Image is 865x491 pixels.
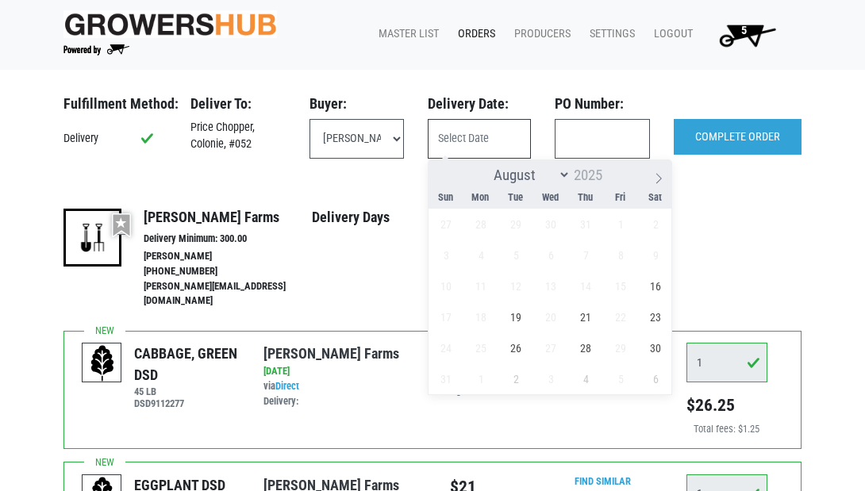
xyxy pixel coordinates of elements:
h4: Delivery Days [312,209,441,226]
span: August 31, 2025 [431,363,462,394]
div: Price Chopper, Colonie, #052 [179,119,298,153]
li: [PHONE_NUMBER] [144,264,311,279]
input: COMPLETE ORDER [674,119,802,155]
h6: 45 LB [134,386,239,397]
span: Mon [463,193,498,203]
div: [DATE] [263,364,421,379]
span: August 3, 2025 [431,240,462,270]
span: September 3, 2025 [536,363,567,394]
span: August 6, 2025 [536,240,567,270]
h3: Buyer: [309,95,405,113]
a: Producers [502,19,577,49]
li: [PERSON_NAME] [144,249,311,264]
span: August 8, 2025 [605,240,636,270]
span: August 16, 2025 [640,270,671,301]
span: August 13, 2025 [536,270,567,301]
span: August 20, 2025 [536,301,567,332]
span: August 24, 2025 [431,332,462,363]
span: August 14, 2025 [571,270,602,301]
li: Delivery Minimum: 300.00 [144,232,311,247]
span: August 28, 2025 [571,332,602,363]
span: August 29, 2025 [605,332,636,363]
span: September 5, 2025 [605,363,636,394]
a: Logout [641,19,699,49]
h6: DSD9112277 [134,397,239,409]
span: August 7, 2025 [571,240,602,270]
span: August 21, 2025 [571,301,602,332]
li: [PERSON_NAME][EMAIL_ADDRESS][DOMAIN_NAME] [144,279,311,309]
span: August 15, 2025 [605,270,636,301]
a: Settings [577,19,641,49]
span: August 1, 2025 [605,209,636,240]
div: Delivery: [263,394,421,409]
span: Sun [428,193,463,203]
span: August 27, 2025 [536,332,567,363]
span: August 19, 2025 [501,301,532,332]
span: September 4, 2025 [571,363,602,394]
a: 5 [699,19,789,51]
span: August 25, 2025 [466,332,497,363]
h3: Delivery Date: [428,95,531,113]
span: Fri [602,193,637,203]
img: Powered by Big Wheelbarrow [63,44,129,56]
span: Wed [532,193,567,203]
span: August 11, 2025 [466,270,497,301]
span: July 28, 2025 [466,209,497,240]
span: September 2, 2025 [501,363,532,394]
h3: Deliver To: [190,95,286,113]
h3: PO Number: [555,95,650,113]
a: Master List [366,19,445,49]
span: July 31, 2025 [571,209,602,240]
span: August 12, 2025 [501,270,532,301]
div: Total fees: $1.25 [686,422,767,437]
span: August 30, 2025 [640,332,671,363]
span: August 9, 2025 [640,240,671,270]
img: Cart [712,19,782,51]
div: CABBAGE, GREEN DSD [134,343,239,386]
span: September 1, 2025 [466,363,497,394]
h3: Fulfillment Method: [63,95,167,113]
span: August 17, 2025 [431,301,462,332]
span: August 18, 2025 [466,301,497,332]
span: Tue [498,193,532,203]
img: original-fc7597fdc6adbb9d0e2ae620e786d1a2.jpg [63,10,277,38]
span: September 6, 2025 [640,363,671,394]
span: Sat [637,193,672,203]
a: Orders [445,19,502,49]
span: August 22, 2025 [605,301,636,332]
span: August 26, 2025 [501,332,532,363]
span: August 5, 2025 [501,240,532,270]
span: July 27, 2025 [431,209,462,240]
select: Month [486,165,571,185]
span: August 2, 2025 [640,209,671,240]
a: Direct [275,380,299,392]
img: placeholder-variety-43d6402dacf2d531de610a020419775a.svg [83,343,122,383]
span: 5 [741,24,747,37]
span: August 10, 2025 [431,270,462,301]
input: Qty [686,343,767,382]
a: Find Similar [575,475,631,487]
span: August 4, 2025 [466,240,497,270]
span: July 29, 2025 [501,209,532,240]
span: Thu [567,193,602,203]
span: July 30, 2025 [536,209,567,240]
h5: $26.25 [686,395,767,416]
a: [PERSON_NAME] Farms [263,345,399,362]
input: Select Date [428,119,531,159]
h4: [PERSON_NAME] Farms [144,209,311,226]
img: 16-a7ead4628f8e1841ef7647162d388ade.png [63,209,121,267]
span: August 23, 2025 [640,301,671,332]
div: via [263,379,421,409]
